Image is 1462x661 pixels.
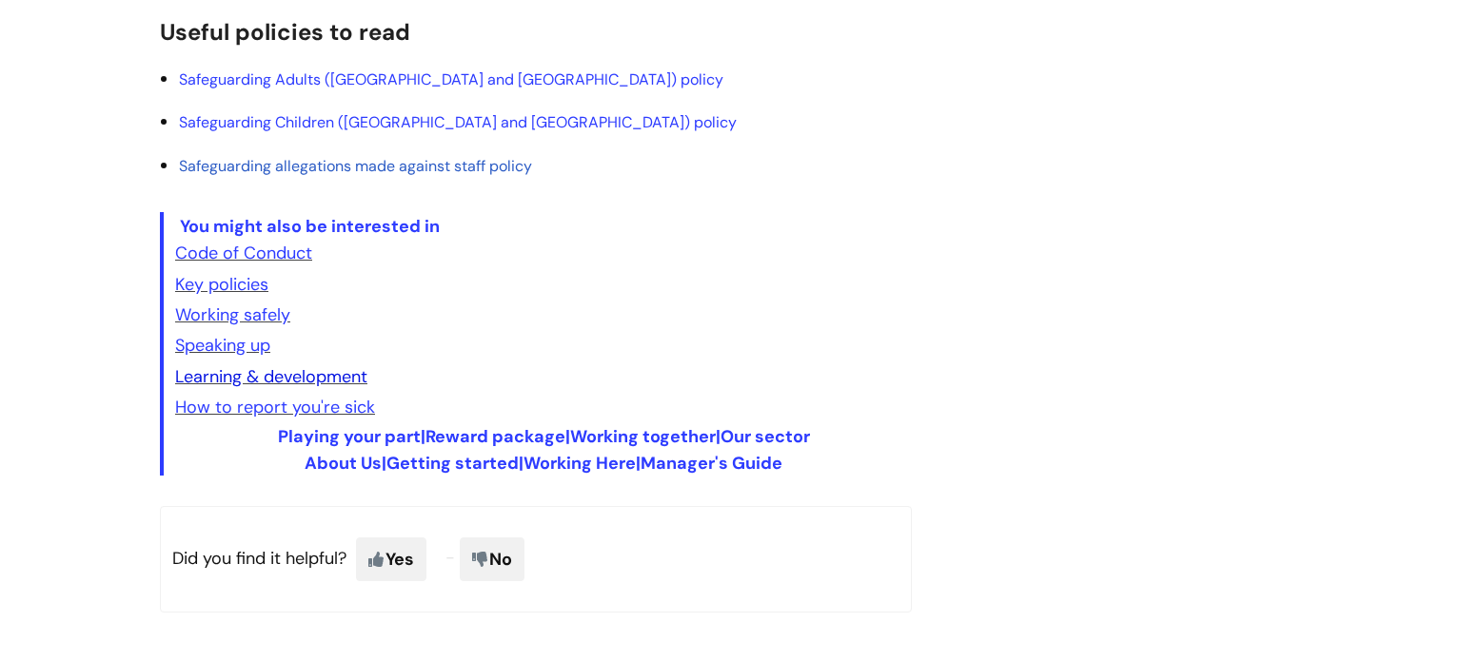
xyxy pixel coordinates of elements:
[180,215,440,238] span: You might also be interested in
[278,425,810,448] span: | | |
[175,365,367,388] a: Learning & development
[160,17,410,47] span: Useful policies to read
[175,303,290,326] a: Working safely
[721,425,810,448] a: Our sector
[175,334,270,357] a: Speaking up
[179,112,737,132] a: Safeguarding Children ([GEOGRAPHIC_DATA] and [GEOGRAPHIC_DATA]) policy
[175,396,375,418] a: How to report you're sick
[175,242,312,264] a: Code of Conduct
[356,537,426,581] span: Yes
[278,425,421,448] a: Playing your part
[570,425,716,448] a: Working together
[305,452,782,475] span: | | |
[425,425,565,448] a: Reward package
[386,452,519,475] a: Getting started
[175,273,268,296] a: Key policies
[460,537,524,581] span: No
[305,452,382,475] a: About Us
[179,156,532,176] a: Safeguarding allegations made against staff policy
[641,452,782,475] a: Manager's Guide
[179,69,723,89] a: Safeguarding Adults ([GEOGRAPHIC_DATA] and [GEOGRAPHIC_DATA]) policy
[160,506,912,612] p: Did you find it helpful?
[524,452,636,475] a: Working Here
